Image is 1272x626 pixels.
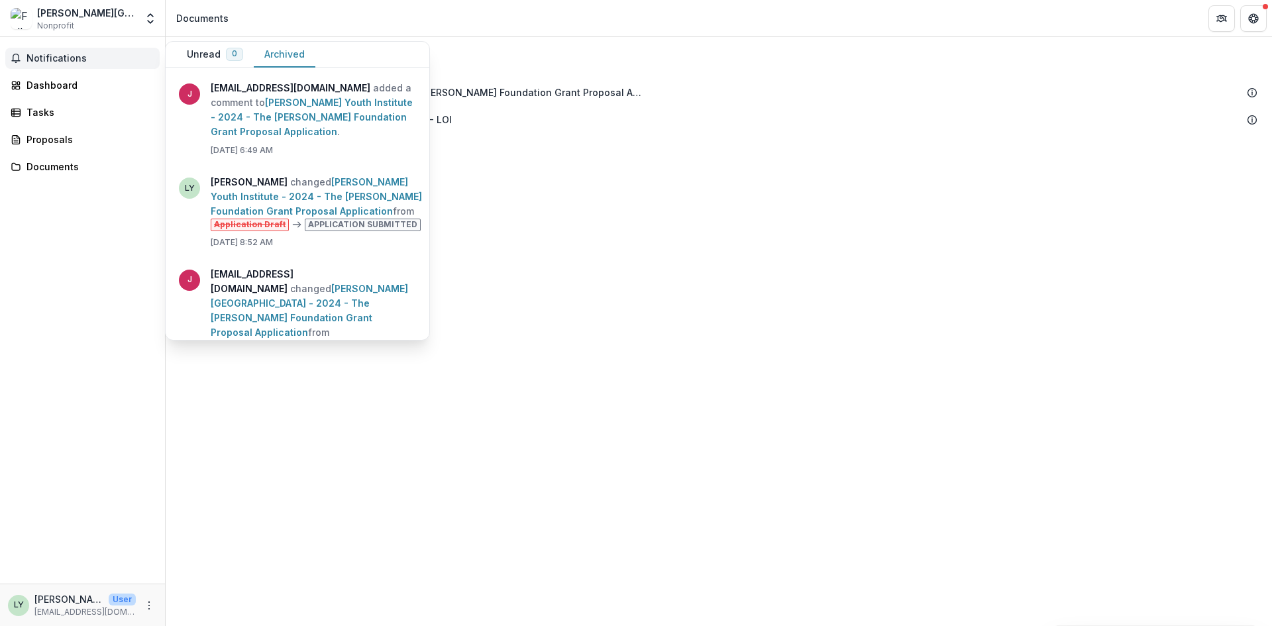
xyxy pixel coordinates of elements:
[37,6,136,20] div: [PERSON_NAME][GEOGRAPHIC_DATA]/[PERSON_NAME][GEOGRAPHIC_DATA]
[5,156,160,178] a: Documents
[26,132,149,146] div: Proposals
[11,8,32,29] img: Fuller Theological Seminary/Fuller Youth Institute
[211,283,408,338] a: [PERSON_NAME][GEOGRAPHIC_DATA] - 2024 - The [PERSON_NAME] Foundation Grant Proposal Application
[14,601,24,609] div: Lauren Yamaoka
[211,81,416,139] p: added a comment to .
[141,598,157,613] button: More
[26,78,149,92] div: Dashboard
[26,105,149,119] div: Tasks
[5,48,160,69] button: Notifications
[1240,5,1267,32] button: Get Help
[141,5,160,32] button: Open entity switcher
[26,53,154,64] span: Notifications
[5,74,160,96] a: Dashboard
[175,80,1263,105] div: [PERSON_NAME] Youth Institute - 2024 - The [PERSON_NAME] Foundation Grant Proposal Application
[211,267,416,352] p: changed from
[109,594,136,605] p: User
[176,42,254,68] button: Unread
[176,11,229,25] div: Documents
[37,20,74,32] span: Nonprofit
[26,160,149,174] div: Documents
[211,176,422,217] a: [PERSON_NAME] Youth Institute - 2024 - The [PERSON_NAME] Foundation Grant Proposal Application
[171,9,234,28] nav: breadcrumb
[34,606,136,618] p: [EMAIL_ADDRESS][DOMAIN_NAME]
[211,97,413,137] a: [PERSON_NAME] Youth Institute - 2024 - The [PERSON_NAME] Foundation Grant Proposal Application
[5,129,160,150] a: Proposals
[175,107,1263,132] div: [PERSON_NAME] Youth Institute/TENx10 - 2023 - LOI
[211,175,426,231] p: changed from
[232,49,237,58] span: 0
[254,42,315,68] button: Archived
[1208,5,1235,32] button: Partners
[5,101,160,123] a: Tasks
[34,592,103,606] p: [PERSON_NAME]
